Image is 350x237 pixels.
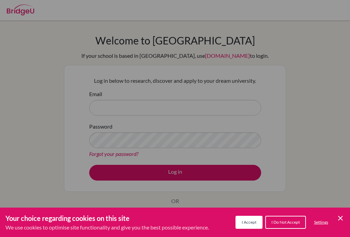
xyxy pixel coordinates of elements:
button: Save and close [336,214,345,222]
button: I Accept [235,216,262,229]
p: We use cookies to optimise site functionality and give you the best possible experience. [5,223,209,232]
button: Settings [309,216,334,228]
span: I Do Not Accept [271,220,300,225]
button: I Do Not Accept [265,216,306,229]
span: Settings [314,220,328,225]
span: I Accept [242,220,256,225]
h3: Your choice regarding cookies on this site [5,213,209,223]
